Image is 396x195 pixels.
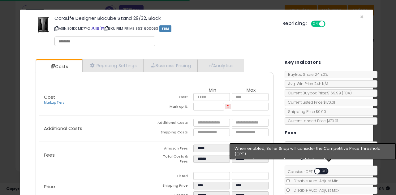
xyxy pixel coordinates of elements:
h3: CoraLife Designer Biocube Stand 29/32, Black [54,16,273,20]
img: 41NicRx1B7L._SL60_.jpg [34,16,53,34]
span: ( FBA ) [342,90,352,96]
a: Business Pricing [143,59,197,72]
span: Current Landed Price: $170.01 [285,118,338,123]
td: Shipping Price [155,182,193,191]
span: OFF [320,169,330,174]
span: FBM [159,25,172,32]
p: Cost [39,95,155,105]
h5: Fees [285,129,296,137]
a: Analytics [197,59,243,72]
p: ASIN: B01K0MK7YQ | SKU: FBM PRIME 9631600053 [54,24,273,33]
p: Additional Costs [39,126,155,131]
td: Amazon Fees [155,145,193,154]
p: Fees [39,153,155,158]
a: Markup Tiers [44,100,64,105]
th: Min [193,88,232,93]
span: Disable Auto-Adjust Min [291,178,338,184]
td: Shipping Costs [155,128,193,138]
a: All offer listings [96,26,99,31]
span: ON [312,21,319,27]
th: Max [232,88,270,93]
span: × [360,12,364,21]
span: Current Buybox Price: [285,90,352,96]
h5: Repricing: [282,21,307,26]
span: Disable Auto-Adjust Max [291,188,339,193]
span: 15.00 % [288,142,299,148]
span: BuyBox Share 24h: 0% [285,72,328,77]
span: Shipping Price: $0.00 [285,109,326,114]
a: Repricing Settings [82,59,144,72]
p: Price [39,184,155,189]
span: $169.99 [327,90,352,96]
td: Additional Costs [155,119,193,128]
h5: Key Indicators [285,58,321,66]
h5: Settings [285,153,306,161]
span: OFF [324,21,334,27]
a: Your listing only [100,26,104,31]
span: Avg. Win Price 24h: N/A [285,81,329,86]
a: BuyBox page [91,26,95,31]
a: Costs [36,60,82,73]
td: Cost [155,93,193,103]
span: Consider CPT: [285,169,337,174]
td: Listed [155,172,193,182]
span: Current Listed Price: $170.01 [285,100,335,105]
td: Mark up % [155,103,193,112]
td: Total Costs & Fees [155,154,193,166]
